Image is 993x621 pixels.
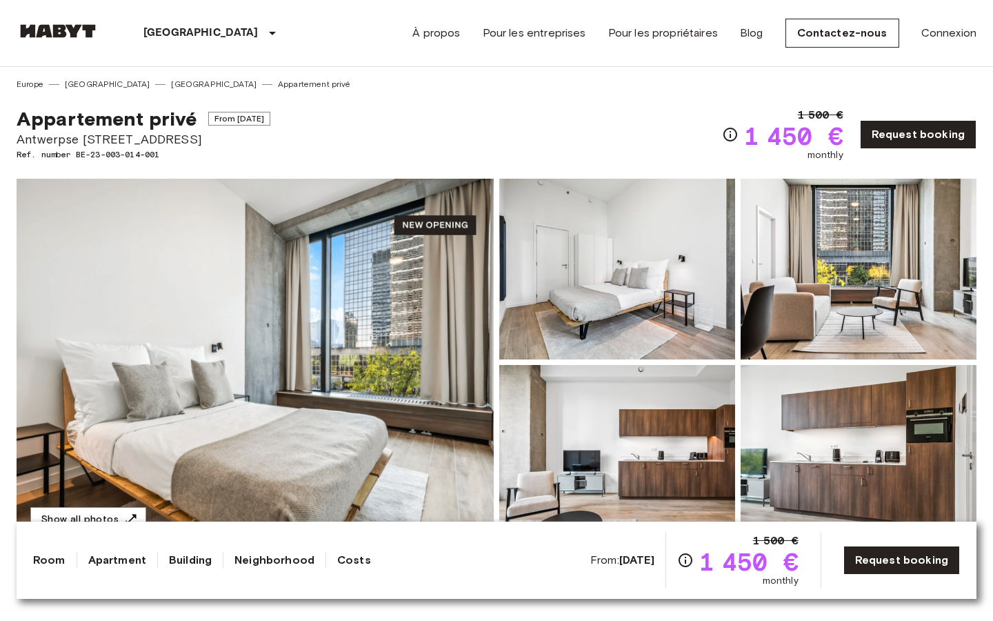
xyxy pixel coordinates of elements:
[483,25,586,41] a: Pour les entreprises
[722,126,739,143] svg: Check cost overview for full price breakdown. Please note that discounts apply to new joiners onl...
[17,130,270,148] span: Antwerpse [STREET_ADDRESS]
[278,78,351,90] a: Appartement privé
[17,179,494,546] img: Marketing picture of unit BE-23-003-014-001
[208,112,271,126] span: From [DATE]
[740,25,763,41] a: Blog
[169,552,212,569] a: Building
[798,107,843,124] span: 1 500 €
[171,78,257,90] a: [GEOGRAPHIC_DATA]
[17,24,99,38] img: Habyt
[65,78,150,90] a: [GEOGRAPHIC_DATA]
[590,553,654,568] span: From:
[234,552,314,569] a: Neighborhood
[744,124,843,148] span: 1 450 €
[412,25,460,41] a: À propos
[337,552,371,569] a: Costs
[17,78,43,90] a: Europe
[741,365,976,546] img: Picture of unit BE-23-003-014-001
[17,107,197,130] span: Appartement privé
[30,507,146,533] button: Show all photos
[699,549,799,574] span: 1 450 €
[17,148,270,161] span: Ref. number BE-23-003-014-001
[921,25,976,41] a: Connexion
[143,25,259,41] p: [GEOGRAPHIC_DATA]
[33,552,66,569] a: Room
[741,179,976,359] img: Picture of unit BE-23-003-014-001
[619,553,654,566] b: [DATE]
[677,552,694,569] svg: Check cost overview for full price breakdown. Please note that discounts apply to new joiners onl...
[860,120,976,149] a: Request booking
[499,179,735,359] img: Picture of unit BE-23-003-014-001
[785,19,899,48] a: Contactez-nous
[608,25,718,41] a: Pour les propriétaires
[808,148,843,162] span: monthly
[843,546,960,575] a: Request booking
[763,574,799,588] span: monthly
[499,365,735,546] img: Picture of unit BE-23-003-014-001
[753,533,799,549] span: 1 500 €
[88,552,146,569] a: Apartment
